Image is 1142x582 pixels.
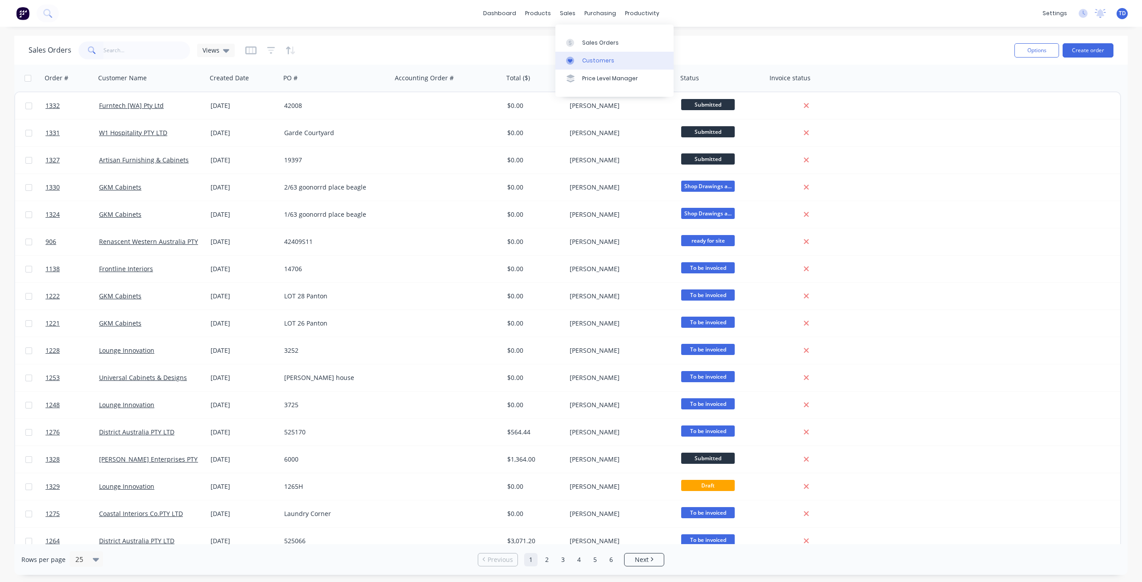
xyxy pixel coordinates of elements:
a: Lounge Innovation [99,346,154,355]
div: [DATE] [211,346,277,355]
div: $0.00 [507,400,560,409]
a: 1222 [46,283,99,310]
span: To be invoiced [681,262,735,273]
div: 1265H [284,482,383,491]
div: Invoice status [770,74,811,83]
a: 1330 [46,174,99,201]
a: District Australia PTY LTD [99,428,174,436]
div: [PERSON_NAME] [570,482,669,491]
div: PO # [283,74,298,83]
div: [PERSON_NAME] [570,210,669,219]
div: $3,071.20 [507,537,560,545]
span: TD [1119,9,1126,17]
input: Search... [103,41,190,59]
span: 1327 [46,156,60,165]
div: $0.00 [507,210,560,219]
span: To be invoiced [681,371,735,382]
div: Customer Name [98,74,147,83]
a: Frontline Interiors [99,264,153,273]
div: LOT 28 Panton [284,292,383,301]
span: 1275 [46,509,60,518]
ul: Pagination [474,553,668,566]
a: 906 [46,228,99,255]
div: 525066 [284,537,383,545]
div: 14706 [284,264,383,273]
div: Created Date [210,74,249,83]
div: 3725 [284,400,383,409]
a: 1275 [46,500,99,527]
div: [PERSON_NAME] [570,183,669,192]
span: Rows per page [21,555,66,564]
a: GKM Cabinets [99,210,141,219]
span: 1328 [46,455,60,464]
div: products [521,7,555,20]
div: 2/63 goonorrd place beagle [284,183,383,192]
div: [PERSON_NAME] [570,346,669,355]
span: 906 [46,237,56,246]
div: $0.00 [507,509,560,518]
div: Status [680,74,699,83]
span: Submitted [681,153,735,165]
a: Customers [555,52,674,70]
span: 1222 [46,292,60,301]
div: Garde Courtyard [284,128,383,137]
span: 1331 [46,128,60,137]
a: Page 2 [540,553,554,566]
div: [DATE] [211,400,277,409]
a: GKM Cabinets [99,319,141,327]
a: Lounge Innovation [99,482,154,491]
div: [PERSON_NAME] [570,400,669,409]
div: Order # [45,74,68,83]
span: 1330 [46,183,60,192]
a: 1248 [46,392,99,418]
div: [DATE] [211,373,277,382]
a: 1332 [46,92,99,119]
a: Artisan Furnishing & Cabinets [99,156,189,164]
div: [PERSON_NAME] [570,455,669,464]
div: [DATE] [211,537,277,545]
div: 3252 [284,346,383,355]
div: [PERSON_NAME] [570,128,669,137]
a: Lounge Innovation [99,400,154,409]
div: [PERSON_NAME] [570,156,669,165]
a: 1329 [46,473,99,500]
span: 1138 [46,264,60,273]
a: Page 4 [572,553,586,566]
div: [DATE] [211,509,277,518]
a: 1228 [46,337,99,364]
div: Customers [582,57,614,65]
a: Page 6 [604,553,618,566]
span: Draft [681,480,735,491]
a: W1 Hospitality PTY LTD [99,128,167,137]
a: Coastal Interiors Co.PTY LTD [99,509,183,518]
span: Views [203,45,219,55]
div: [DATE] [211,455,277,464]
div: [PERSON_NAME] [570,509,669,518]
div: [DATE] [211,237,277,246]
a: Sales Orders [555,33,674,51]
div: $0.00 [507,346,560,355]
span: To be invoiced [681,289,735,301]
div: $1,364.00 [507,455,560,464]
div: [DATE] [211,210,277,219]
a: 1328 [46,446,99,473]
a: 1324 [46,201,99,228]
a: Previous page [478,555,517,564]
div: $0.00 [507,237,560,246]
span: To be invoiced [681,425,735,437]
div: [DATE] [211,183,277,192]
img: Factory [16,7,29,20]
div: 19397 [284,156,383,165]
div: $0.00 [507,292,560,301]
a: dashboard [479,7,521,20]
div: [PERSON_NAME] [570,264,669,273]
button: Create order [1063,43,1113,58]
a: Page 3 [556,553,570,566]
div: [DATE] [211,101,277,110]
span: 1228 [46,346,60,355]
a: 1138 [46,256,99,282]
span: To be invoiced [681,398,735,409]
span: 1332 [46,101,60,110]
span: To be invoiced [681,534,735,545]
div: [PERSON_NAME] [570,237,669,246]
